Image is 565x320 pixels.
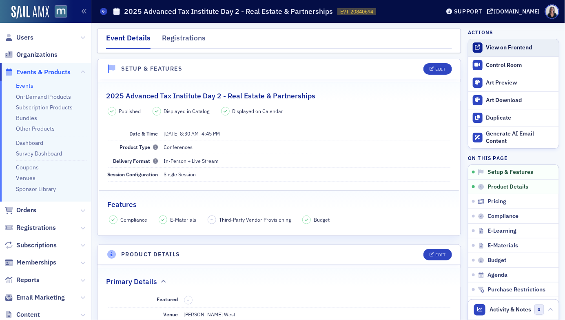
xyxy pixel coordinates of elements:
a: Memberships [4,258,56,267]
div: Registrations [162,33,206,48]
button: Edit [423,249,452,260]
a: Control Room [468,57,559,74]
span: Activity & Notes [490,305,532,314]
span: Product Details [487,183,528,191]
div: Art Download [486,97,555,104]
div: View on Frontend [486,44,555,51]
a: Organizations [4,50,58,59]
span: E-Materials [170,216,196,223]
span: 0 [534,304,545,315]
h4: Actions [468,29,493,36]
button: Generate AI Email Content [468,127,559,149]
span: – [187,297,189,303]
span: Email Marketing [16,293,65,302]
a: Content [4,310,40,319]
a: On-Demand Products [16,93,71,100]
a: Venues [16,174,35,182]
span: Orders [16,206,36,215]
span: Compliance [120,216,147,223]
span: [PERSON_NAME] West [184,311,236,318]
span: Events & Products [16,68,71,77]
span: Third-Party Vendor Provisioning [219,216,291,223]
a: Email Marketing [4,293,65,302]
span: Registrations [16,223,56,232]
span: Featured [157,296,178,302]
a: Events [16,82,33,89]
button: Edit [423,63,452,75]
span: Users [16,33,33,42]
span: – [211,217,213,222]
a: Sponsor Library [16,185,56,193]
time: 4:45 PM [202,130,220,137]
span: Budget [314,216,330,223]
span: Session Configuration [108,171,158,178]
a: Survey Dashboard [16,150,62,157]
div: Edit [435,253,445,257]
a: View Homepage [49,5,67,19]
span: Reports [16,276,40,284]
span: Displayed on Calendar [233,107,284,115]
h2: Features [108,199,137,210]
button: Duplicate [468,109,559,127]
a: Art Preview [468,74,559,91]
h4: On this page [468,154,559,162]
span: E-Learning [487,227,516,235]
a: Subscriptions [4,241,57,250]
a: Orders [4,206,36,215]
span: Agenda [487,271,507,279]
span: [DATE] [164,130,179,137]
a: Other Products [16,125,55,132]
span: Memberships [16,258,56,267]
h4: Setup & Features [121,64,182,73]
a: Coupons [16,164,39,171]
div: Art Preview [486,79,555,87]
span: Organizations [16,50,58,59]
span: Content [16,310,40,319]
a: View on Frontend [468,39,559,56]
span: Published [119,107,141,115]
a: Bundles [16,114,37,122]
a: Registrations [4,223,56,232]
h2: 2025 Advanced Tax Institute Day 2 - Real Estate & Partnerships [106,91,315,101]
span: Date & Time [130,130,158,137]
span: Budget [487,257,506,264]
span: Setup & Features [487,169,533,176]
div: Duplicate [486,114,555,122]
span: Product Type [120,144,158,150]
span: Purchase Restrictions [487,286,545,293]
a: Users [4,33,33,42]
span: Single Session [164,171,196,178]
a: Subscription Products [16,104,73,111]
span: Pricing [487,198,506,205]
span: Conferences [164,144,193,150]
h2: Primary Details [106,276,157,287]
time: 8:30 AM [180,130,199,137]
img: SailAMX [11,6,49,19]
span: E-Materials [487,242,518,249]
div: Generate AI Email Content [486,130,555,144]
a: Art Download [468,91,559,109]
span: Displayed in Catalog [164,107,210,115]
span: – [164,130,220,137]
span: Venue [164,311,178,318]
span: Delivery Format [113,158,158,164]
span: Profile [545,4,559,19]
span: Subscriptions [16,241,57,250]
a: Reports [4,276,40,284]
span: In-Person + Live Stream [164,158,219,164]
a: Dashboard [16,139,43,147]
div: Event Details [106,33,151,49]
a: Events & Products [4,68,71,77]
button: [DOMAIN_NAME] [487,9,543,14]
div: Support [454,8,482,15]
h4: Product Details [121,250,180,259]
div: Control Room [486,62,555,69]
span: EVT-20840694 [340,8,373,15]
img: SailAMX [55,5,67,18]
h1: 2025 Advanced Tax Institute Day 2 - Real Estate & Partnerships [124,7,333,16]
div: Edit [435,67,445,71]
span: Compliance [487,213,518,220]
div: [DOMAIN_NAME] [494,8,540,15]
